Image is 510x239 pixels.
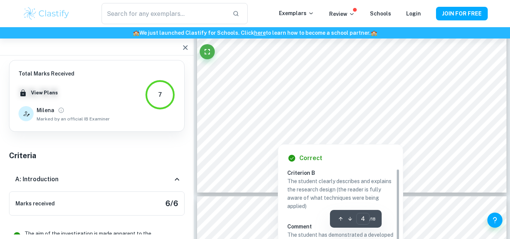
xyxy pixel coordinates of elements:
span: Marked by an official IB Examiner [37,116,110,122]
span: 🏫 [371,30,377,36]
h6: We just launched Clastify for Schools. Click to learn how to become a school partner. [2,29,508,37]
div: A: Introduction [9,167,185,191]
button: Fullscreen [200,44,215,59]
input: Search for any exemplars... [102,3,226,24]
p: The student clearly describes and explains the research design (the reader is fully aware of what... [287,177,394,210]
button: JOIN FOR FREE [436,7,488,20]
p: Exemplars [279,9,314,17]
h6: Milena [37,106,54,114]
h6: Marks received [15,199,55,208]
p: Review [329,10,355,18]
h6: Criterion B [287,169,400,177]
h6: Correct [299,154,322,163]
h6: A: Introduction [15,175,59,184]
span: 🏫 [133,30,139,36]
img: Clastify logo [23,6,71,21]
button: View Plans [29,87,60,99]
a: Schools [370,11,391,17]
h6: Total Marks Received [18,69,110,78]
button: Help and Feedback [487,213,502,228]
h5: Criteria [9,150,185,161]
a: here [254,30,266,36]
div: 7 [158,90,162,99]
h5: 6 / 6 [165,198,178,209]
span: / 18 [370,216,376,222]
button: View full profile [56,105,66,116]
h6: Comment [287,222,394,231]
a: Login [406,11,421,17]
